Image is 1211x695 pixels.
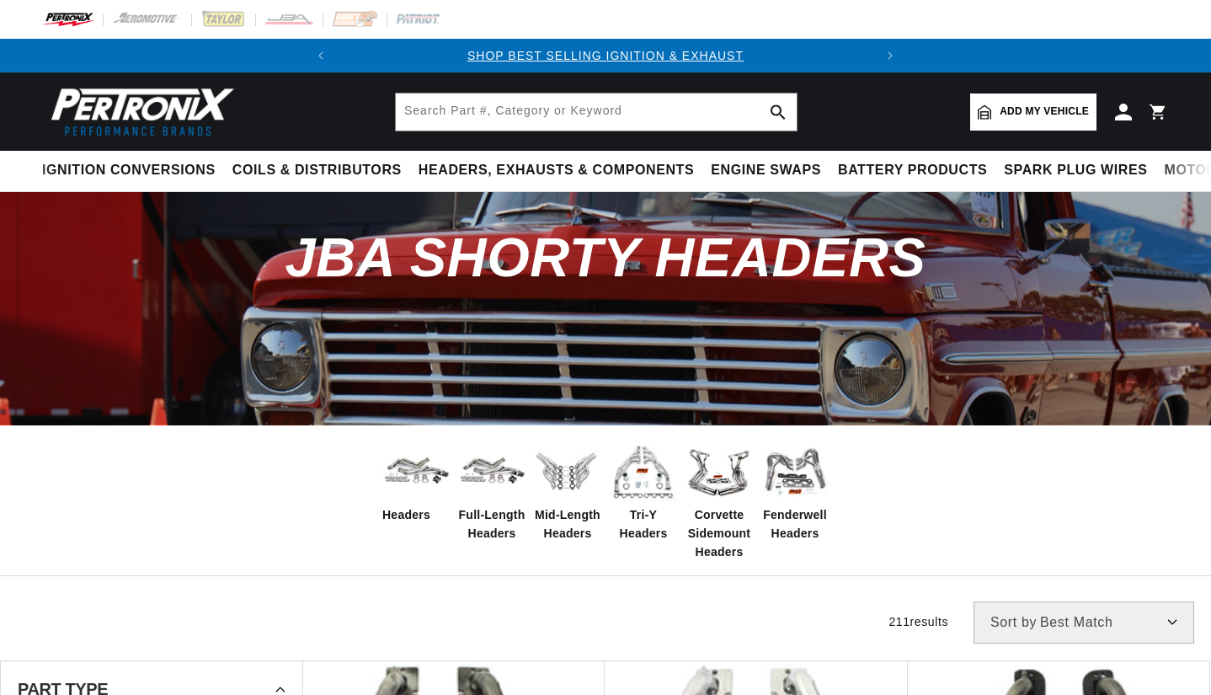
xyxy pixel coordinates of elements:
[610,438,677,505] img: Tri-Y Headers
[458,445,525,498] img: Full-Length Headers
[838,162,987,179] span: Battery Products
[304,39,338,72] button: Translation missing: en.sections.announcements.previous_announcement
[873,39,907,72] button: Translation missing: en.sections.announcements.next_announcement
[232,162,402,179] span: Coils & Distributors
[458,505,525,543] span: Full-Length Headers
[686,505,753,562] span: Corvette Sidemount Headers
[1000,104,1089,120] span: Add my vehicle
[534,438,601,543] a: Mid-Length Headers Mid-Length Headers
[224,151,410,190] summary: Coils & Distributors
[610,438,677,543] a: Tri-Y Headers Tri-Y Headers
[410,151,702,190] summary: Headers, Exhausts & Components
[419,162,694,179] span: Headers, Exhausts & Components
[534,505,601,543] span: Mid-Length Headers
[338,46,873,65] div: 1 of 2
[534,438,601,505] img: Mid-Length Headers
[990,616,1037,629] span: Sort by
[42,83,236,141] img: Pertronix
[382,438,450,524] a: Headers Headers
[396,94,797,131] input: Search Part #, Category or Keyword
[382,505,430,524] span: Headers
[686,438,753,562] a: Corvette Sidemount Headers Corvette Sidemount Headers
[702,151,830,190] summary: Engine Swaps
[761,438,829,543] a: Fenderwell Headers Fenderwell Headers
[1004,162,1147,179] span: Spark Plug Wires
[760,94,797,131] button: search button
[974,601,1194,644] select: Sort by
[338,46,873,65] div: Announcement
[761,438,829,505] img: Fenderwell Headers
[458,438,525,543] a: Full-Length Headers Full-Length Headers
[285,227,926,288] span: JBA Shorty Headers
[761,505,829,543] span: Fenderwell Headers
[711,162,821,179] span: Engine Swaps
[686,438,753,505] img: Corvette Sidemount Headers
[467,49,744,62] a: SHOP BEST SELLING IGNITION & EXHAUST
[888,615,948,628] span: 211 results
[970,94,1096,131] a: Add my vehicle
[830,151,995,190] summary: Battery Products
[42,162,216,179] span: Ignition Conversions
[995,151,1155,190] summary: Spark Plug Wires
[382,445,450,498] img: Headers
[610,505,677,543] span: Tri-Y Headers
[42,151,224,190] summary: Ignition Conversions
